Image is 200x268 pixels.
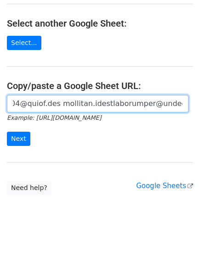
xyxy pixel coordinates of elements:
[7,132,30,146] input: Next
[136,182,193,190] a: Google Sheets
[7,95,189,112] input: Paste your Google Sheet URL here
[7,114,101,121] small: Example: [URL][DOMAIN_NAME]
[7,181,51,195] a: Need help?
[7,18,193,29] h4: Select another Google Sheet:
[154,224,200,268] iframe: Chat Widget
[7,36,41,50] a: Select...
[7,80,193,91] h4: Copy/paste a Google Sheet URL:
